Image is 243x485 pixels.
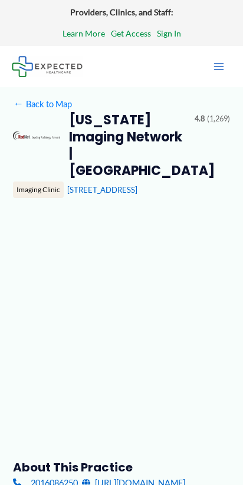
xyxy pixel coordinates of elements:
img: Expected Healthcare Logo - side, dark font, small [12,56,83,77]
h2: [US_STATE] Imaging Network | [GEOGRAPHIC_DATA] [69,112,186,179]
span: ← [13,98,24,109]
a: Learn More [63,26,105,41]
span: 4.8 [195,112,205,126]
div: Imaging Clinic [13,182,64,198]
a: Get Access [111,26,151,41]
button: Main menu toggle [206,54,231,79]
a: Sign In [157,26,181,41]
strong: Providers, Clinics, and Staff: [70,7,173,17]
a: ←Back to Map [13,96,71,112]
h3: About this practice [13,460,229,475]
span: (1,269) [207,112,230,126]
a: [STREET_ADDRESS] [67,185,137,194]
